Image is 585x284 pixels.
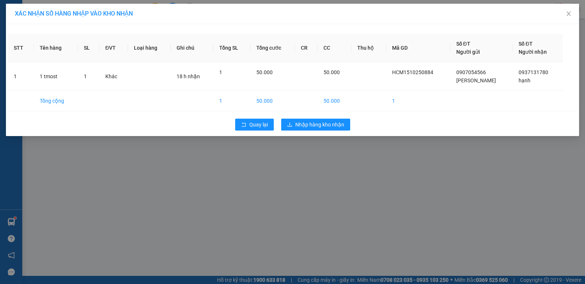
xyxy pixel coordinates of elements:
span: hạnh [519,77,530,83]
span: close [566,11,572,17]
td: 1 [386,91,450,111]
th: CR [295,34,317,62]
div: VP [GEOGRAPHIC_DATA] [71,6,146,24]
span: 50.000 [256,69,273,75]
td: 1 [213,91,250,111]
button: rollbackQuay lại [235,119,274,131]
span: Chưa cước : [70,50,103,57]
th: Tổng cước [250,34,295,62]
th: Ghi chú [171,34,213,62]
td: 50.000 [318,91,352,111]
div: 0778075518 [71,33,146,43]
span: [PERSON_NAME] [456,77,496,83]
th: CC [318,34,352,62]
div: LUAN [6,23,66,32]
span: 1 [219,69,222,75]
th: Tổng SL [213,34,250,62]
th: SL [78,34,99,62]
span: Gửi: [6,6,18,14]
span: download [287,122,292,128]
button: Close [558,4,579,24]
span: 18 h nhận [177,73,200,79]
span: rollback [241,122,246,128]
div: DIEP [71,24,146,33]
span: 0907054566 [456,69,486,75]
th: Thu hộ [351,34,386,62]
span: Số ĐT [456,41,470,47]
span: HCM1510250884 [392,69,433,75]
td: 1 [8,62,34,91]
button: downloadNhập hàng kho nhận [281,119,350,131]
td: 1 tmost [34,62,78,91]
span: Nhập hàng kho nhận [295,120,344,129]
div: [PERSON_NAME] [6,6,66,23]
div: 50.000 [70,48,147,58]
th: ĐVT [99,34,128,62]
span: Số ĐT [519,41,533,47]
span: 50.000 [323,69,340,75]
span: XÁC NHẬN SỐ HÀNG NHẬP VÀO KHO NHẬN [15,10,133,17]
span: Người gửi [456,49,480,55]
span: Nhận: [71,7,89,15]
th: Tên hàng [34,34,78,62]
th: Mã GD [386,34,450,62]
th: STT [8,34,34,62]
span: Người nhận [519,49,547,55]
td: Tổng cộng [34,91,78,111]
th: Loại hàng [128,34,171,62]
span: 0937131780 [519,69,548,75]
td: 50.000 [250,91,295,111]
div: 0943294332 [6,32,66,42]
td: Khác [99,62,128,91]
span: 1 [84,73,87,79]
span: Quay lại [249,120,268,129]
